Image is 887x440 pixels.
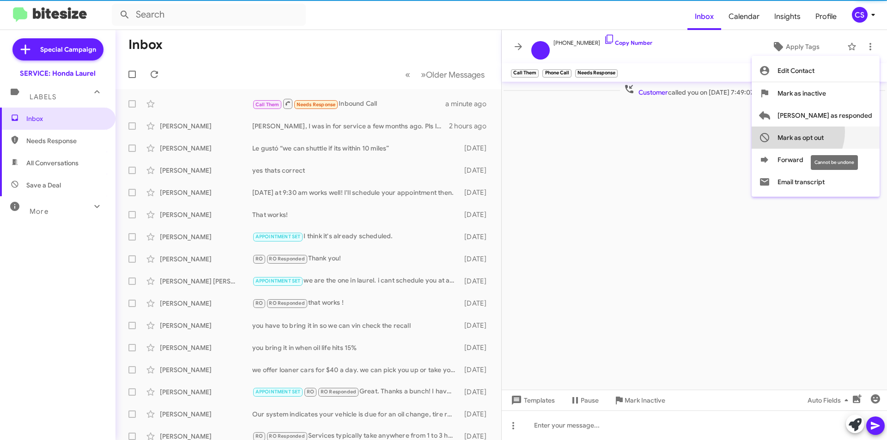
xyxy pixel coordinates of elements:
[752,149,880,171] button: Forward
[811,155,858,170] div: Cannot be undone
[752,171,880,193] button: Email transcript
[778,82,826,104] span: Mark as inactive
[778,104,872,127] span: [PERSON_NAME] as responded
[778,60,814,82] span: Edit Contact
[778,127,824,149] span: Mark as opt out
